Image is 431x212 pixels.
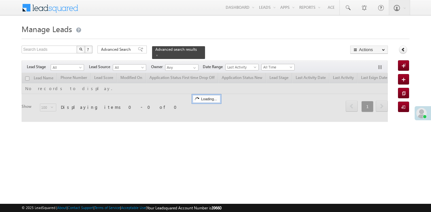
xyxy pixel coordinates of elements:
[68,205,94,210] a: Contact Support
[22,205,221,211] span: © 2025 LeadSquared | | | | |
[87,47,90,52] span: ?
[226,64,257,70] span: Last Activity
[151,64,165,70] span: Owner
[101,47,133,52] span: Advanced Search
[113,64,146,71] a: All
[51,64,84,71] a: All
[212,205,221,210] span: 39660
[121,205,146,210] a: Acceptable Use
[89,64,113,70] span: Lead Source
[147,205,221,210] span: Your Leadsquared Account Number is
[165,64,198,71] input: Type to Search
[261,64,295,70] a: All Time
[190,65,198,71] a: Show All Items
[203,64,225,70] span: Date Range
[51,65,82,70] span: All
[95,205,120,210] a: Terms of Service
[262,64,293,70] span: All Time
[350,46,388,54] button: Actions
[79,48,82,51] img: Search
[57,205,67,210] a: About
[155,47,197,52] span: Advanced search results
[113,65,144,70] span: All
[22,24,72,34] span: Manage Leads
[193,95,220,103] div: Loading...
[225,64,259,70] a: Last Activity
[85,46,93,53] button: ?
[27,64,51,70] span: Lead Stage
